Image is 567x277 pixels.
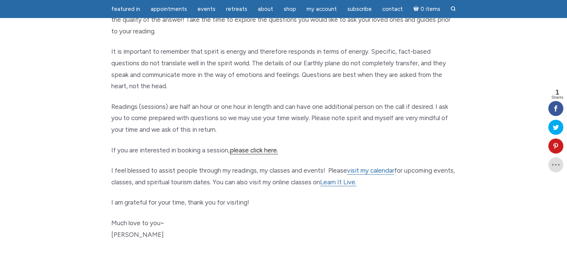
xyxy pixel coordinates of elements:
[230,146,278,154] a: please click here.
[111,197,456,208] p: I am grateful for your time, thank you for visiting!
[551,89,563,96] span: 1
[111,101,456,135] p: Readings (sessions) are half an hour or one hour in length and can have one additional person on ...
[279,2,301,17] a: Shop
[221,2,252,17] a: Retreats
[226,6,247,12] span: Retreats
[409,1,445,17] a: Cart0 items
[111,145,456,156] p: If you are interested in booking a session,
[111,217,456,240] p: Much love to you~ [PERSON_NAME]
[382,6,403,12] span: Contact
[111,46,456,92] p: It is important to remember that spirit is energy and therefore responds in terms of energy. Spec...
[111,165,456,188] p: I feel blessed to assist people through my readings, my classes and events! Please for upcoming e...
[151,6,187,12] span: Appointments
[197,6,215,12] span: Events
[111,6,140,12] span: featured in
[146,2,191,17] a: Appointments
[413,6,420,12] i: Cart
[258,6,273,12] span: About
[343,2,376,17] a: Subscribe
[284,6,296,12] span: Shop
[107,2,145,17] a: featured in
[307,6,337,12] span: My Account
[378,2,407,17] a: Contact
[347,167,394,175] a: visit my calendar
[320,178,356,186] a: Learn It Live.
[551,96,563,99] span: Shares
[253,2,278,17] a: About
[347,6,372,12] span: Subscribe
[420,6,440,12] span: 0 items
[302,2,341,17] a: My Account
[193,2,220,17] a: Events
